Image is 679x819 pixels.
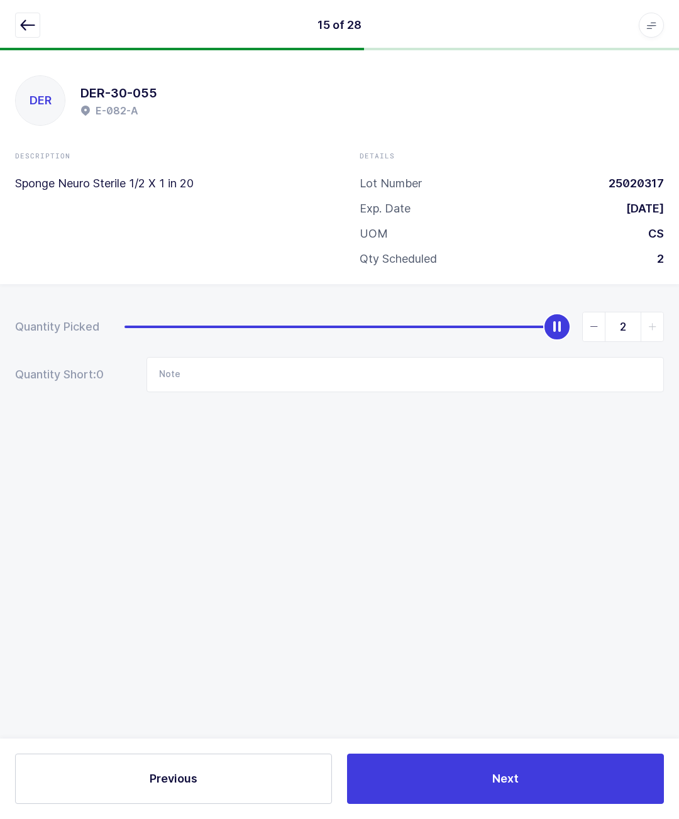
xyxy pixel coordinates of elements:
[492,771,519,786] span: Next
[616,201,664,216] div: [DATE]
[15,754,332,804] button: Previous
[124,312,664,342] div: slider between 0 and 2
[638,226,664,241] div: CS
[15,367,121,382] div: Quantity Short:
[146,357,664,392] input: Note
[360,226,388,241] div: UOM
[16,76,65,125] div: DER
[150,771,197,786] span: Previous
[80,83,157,103] h1: DER-30-055
[15,176,319,191] p: Sponge Neuro Sterile 1/2 X 1 in 20
[96,103,138,118] h2: E-082-A
[599,176,664,191] div: 25020317
[96,367,121,382] span: 0
[15,319,99,334] div: Quantity Picked
[360,251,437,267] div: Qty Scheduled
[360,201,411,216] div: Exp. Date
[360,176,422,191] div: Lot Number
[347,754,664,804] button: Next
[360,151,664,161] div: Details
[317,18,362,33] div: 15 of 28
[15,151,319,161] div: Description
[647,251,664,267] div: 2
